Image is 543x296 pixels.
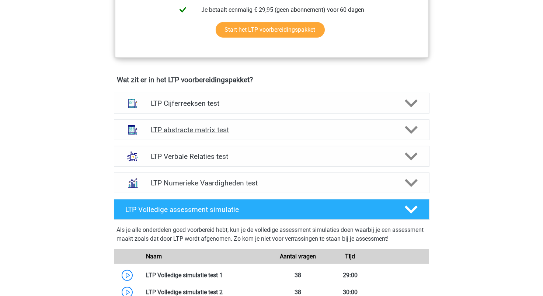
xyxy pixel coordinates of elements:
img: abstracte matrices [123,120,142,139]
h4: LTP Volledige assessment simulatie [126,205,393,214]
div: Als je alle onderdelen goed voorbereid hebt, kun je de volledige assessment simulaties doen waarb... [117,226,427,246]
div: Aantal vragen [271,252,324,261]
h4: LTP Cijferreeksen test [151,99,392,108]
a: cijferreeksen LTP Cijferreeksen test [111,93,432,114]
div: Tijd [324,252,376,261]
h4: LTP abstracte matrix test [151,126,392,134]
div: LTP Volledige simulatie test 1 [140,271,272,280]
div: Naam [140,252,272,261]
h4: LTP Numerieke Vaardigheden test [151,179,392,187]
a: abstracte matrices LTP abstracte matrix test [111,119,432,140]
a: Start het LTP voorbereidingspakket [216,22,325,38]
a: analogieen LTP Verbale Relaties test [111,146,432,167]
img: analogieen [123,147,142,166]
a: numeriek redeneren LTP Numerieke Vaardigheden test [111,173,432,193]
h4: Wat zit er in het LTP voorbereidingspakket? [117,76,426,84]
img: numeriek redeneren [123,173,142,192]
a: LTP Volledige assessment simulatie [111,199,432,220]
h4: LTP Verbale Relaties test [151,152,392,161]
img: cijferreeksen [123,94,142,113]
